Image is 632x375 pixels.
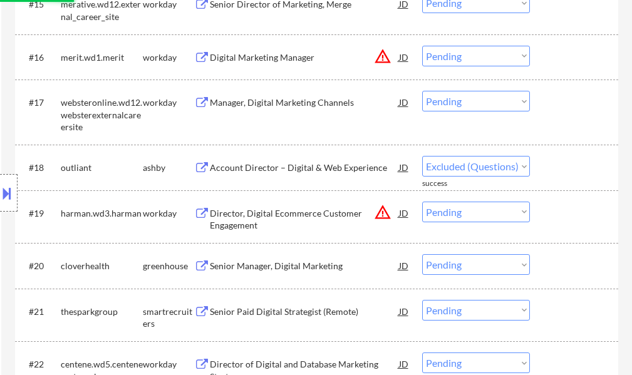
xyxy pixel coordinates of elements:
[398,202,410,224] div: JD
[210,260,399,272] div: Senior Manager, Digital Marketing
[374,48,391,65] button: warning_amber
[143,51,194,64] div: workday
[29,306,51,318] div: #21
[29,51,51,64] div: #16
[398,254,410,277] div: JD
[210,306,399,318] div: Senior Paid Digital Strategist (Remote)
[398,300,410,322] div: JD
[143,358,194,371] div: workday
[398,91,410,113] div: JD
[398,156,410,178] div: JD
[422,178,472,189] div: success
[210,207,399,232] div: Director, Digital Ecommerce Customer Engagement
[143,306,194,330] div: smartrecruiters
[210,51,399,64] div: Digital Marketing Manager
[61,51,143,64] div: merit.wd1.merit
[210,162,399,174] div: Account Director – Digital & Web Experience
[210,96,399,109] div: Manager, Digital Marketing Channels
[398,46,410,68] div: JD
[374,203,391,221] button: warning_amber
[398,352,410,375] div: JD
[61,306,143,318] div: thesparkgroup
[29,358,51,371] div: #22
